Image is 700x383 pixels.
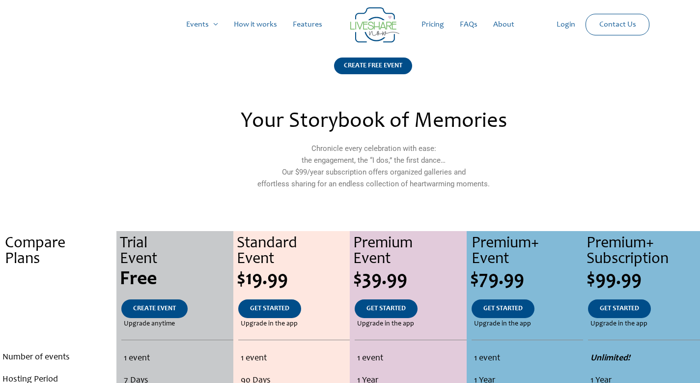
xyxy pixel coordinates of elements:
div: $39.99 [353,270,466,290]
span: . [57,321,59,327]
span: GET STARTED [366,305,406,312]
div: Premium+ Event [472,236,583,267]
span: . [57,305,59,312]
a: About [485,9,522,40]
span: GET STARTED [483,305,523,312]
a: Login [549,9,583,40]
li: 1 event [357,348,464,370]
div: Premium+ Subscription [587,236,700,267]
div: $19.99 [237,270,350,290]
span: Upgrade in the app [474,318,531,330]
div: $79.99 [470,270,583,290]
div: Free [120,270,233,290]
li: 1 event [474,348,581,370]
span: Upgrade in the app [590,318,647,330]
a: Pricing [414,9,452,40]
span: . [56,270,61,290]
a: GET STARTED [238,299,301,318]
li: 1 event [124,348,230,370]
a: FAQs [452,9,485,40]
div: Premium Event [353,236,466,267]
span: GET STARTED [600,305,639,312]
a: GET STARTED [588,299,651,318]
li: Number of events [2,347,114,369]
li: 1 event [241,348,347,370]
a: Events [178,9,226,40]
a: GET STARTED [355,299,418,318]
a: CREATE FREE EVENT [334,58,412,87]
span: Upgrade anytime [124,318,175,330]
div: Trial Event [120,236,233,267]
span: Upgrade in the app [357,318,414,330]
div: CREATE FREE EVENT [334,58,412,74]
div: Compare Plans [5,236,116,267]
a: Features [285,9,330,40]
div: $99.99 [587,270,700,290]
img: LiveShare logo - Capture & Share Event Memories [350,7,399,43]
a: . [46,299,71,318]
a: How it works [226,9,285,40]
a: CREATE EVENT [121,299,188,318]
h2: Your Storybook of Memories [161,111,586,133]
span: CREATE EVENT [133,305,176,312]
div: Standard Event [237,236,350,267]
p: Chronicle every celebration with ease: the engagement, the “I dos,” the first dance… Our $99/year... [161,143,586,190]
a: GET STARTED [472,299,534,318]
span: Upgrade in the app [241,318,298,330]
nav: Site Navigation [17,9,683,40]
span: GET STARTED [250,305,289,312]
strong: Unlimited! [590,354,630,363]
a: Contact Us [591,14,644,35]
